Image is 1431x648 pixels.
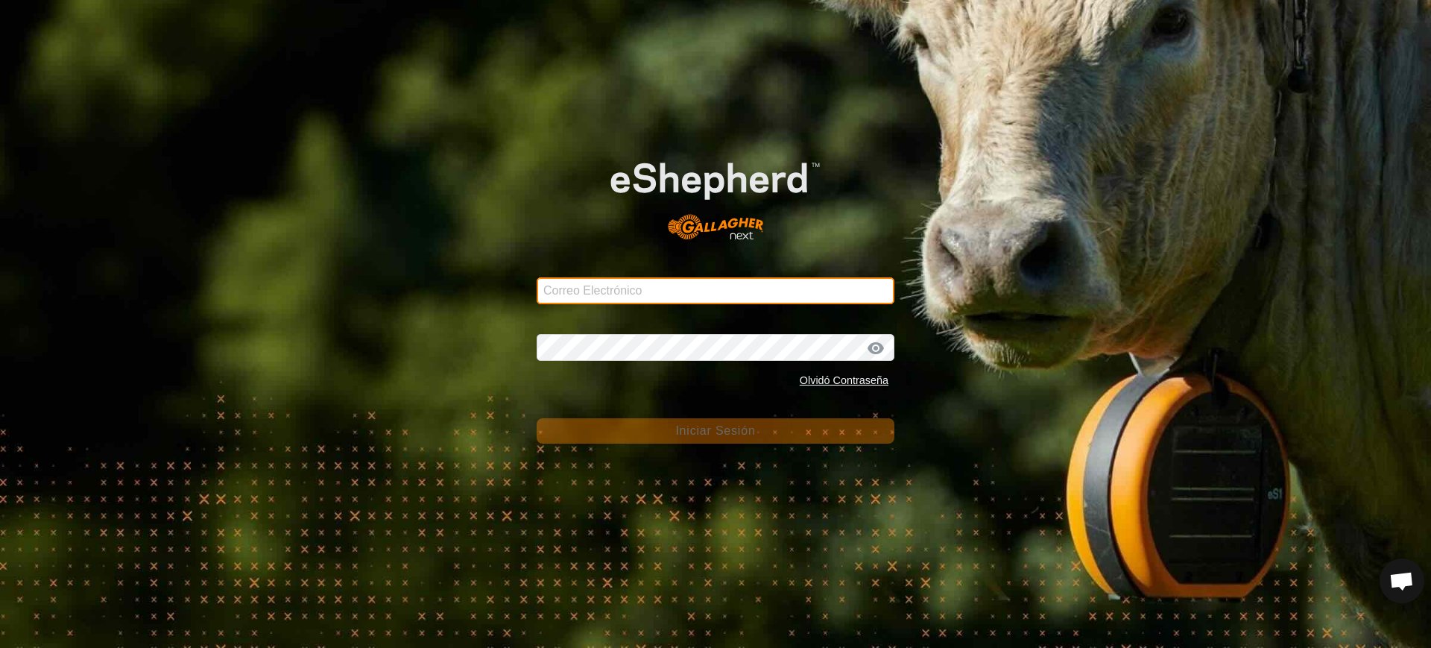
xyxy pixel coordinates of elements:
[537,418,894,444] button: Iniciar Sesión
[572,133,859,255] img: Logo de eShepherd
[675,424,755,437] span: Iniciar Sesión
[1380,559,1424,603] div: Chat abierto
[800,374,888,386] a: Olvidó Contraseña
[537,277,894,304] input: Correo Electrónico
